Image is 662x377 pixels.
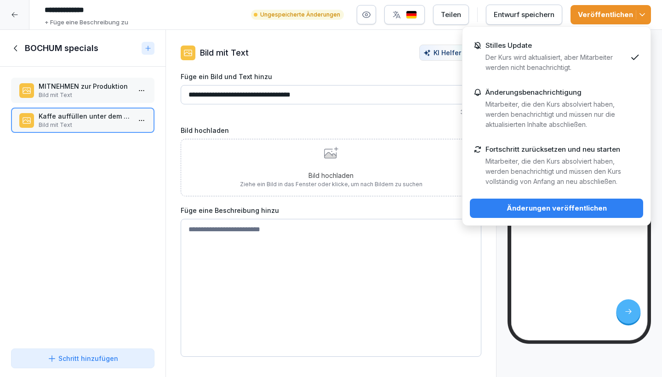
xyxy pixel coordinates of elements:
[11,108,154,133] div: Kaffe auffüllen unter dem KaffetresenBild mit Text
[485,99,627,130] p: Mitarbeiter, die den Kurs absolviert haben, werden benachrichtigt und müssen nur die aktualisiert...
[406,11,417,19] img: de.svg
[39,81,131,91] p: MITNEHMEN zur Produktion
[240,180,422,188] p: Ziehe ein Bild in das Fenster oder klicke, um nach Bildern zu suchen
[39,111,131,121] p: Kaffe auffüllen unter dem Kaffetresen
[494,10,554,20] div: Entwurf speichern
[181,108,481,116] p: 37 / 200
[11,78,154,103] div: MITNEHMEN zur ProduktionBild mit Text
[485,88,582,97] p: Änderungsbenachrichtigung
[485,156,627,187] p: Mitarbeiter, die den Kurs absolviert haben, werden benachrichtigt und müssen den Kurs vollständig...
[181,72,481,81] label: Füge ein Bild und Text hinzu
[571,5,651,24] button: Veröffentlichen
[200,46,249,59] p: Bild mit Text
[486,5,562,25] button: Entwurf speichern
[485,145,620,154] p: Fortschritt zurücksetzen und neu starten
[578,10,644,20] div: Veröffentlichen
[423,49,477,57] div: KI Helfer
[181,206,481,215] label: Füge eine Beschreibung hinzu
[485,52,627,73] p: Der Kurs wird aktualisiert, aber Mitarbeiter werden nicht benachrichtigt.
[260,11,340,19] p: Ungespeicherte Änderungen
[39,91,131,99] p: Bild mit Text
[240,171,422,180] p: Bild hochladen
[441,10,461,20] div: Teilen
[477,203,636,213] div: Änderungen veröffentlichen
[485,41,532,50] p: Stilles Update
[181,126,481,135] label: Bild hochladen
[11,348,154,368] button: Schritt hinzufügen
[433,5,469,25] button: Teilen
[47,354,118,363] div: Schritt hinzufügen
[45,18,128,27] p: + Füge eine Beschreibung zu
[25,43,98,54] h1: BOCHUM specials
[419,45,481,61] button: KI Helfer
[39,121,131,129] p: Bild mit Text
[470,199,643,218] button: Änderungen veröffentlichen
